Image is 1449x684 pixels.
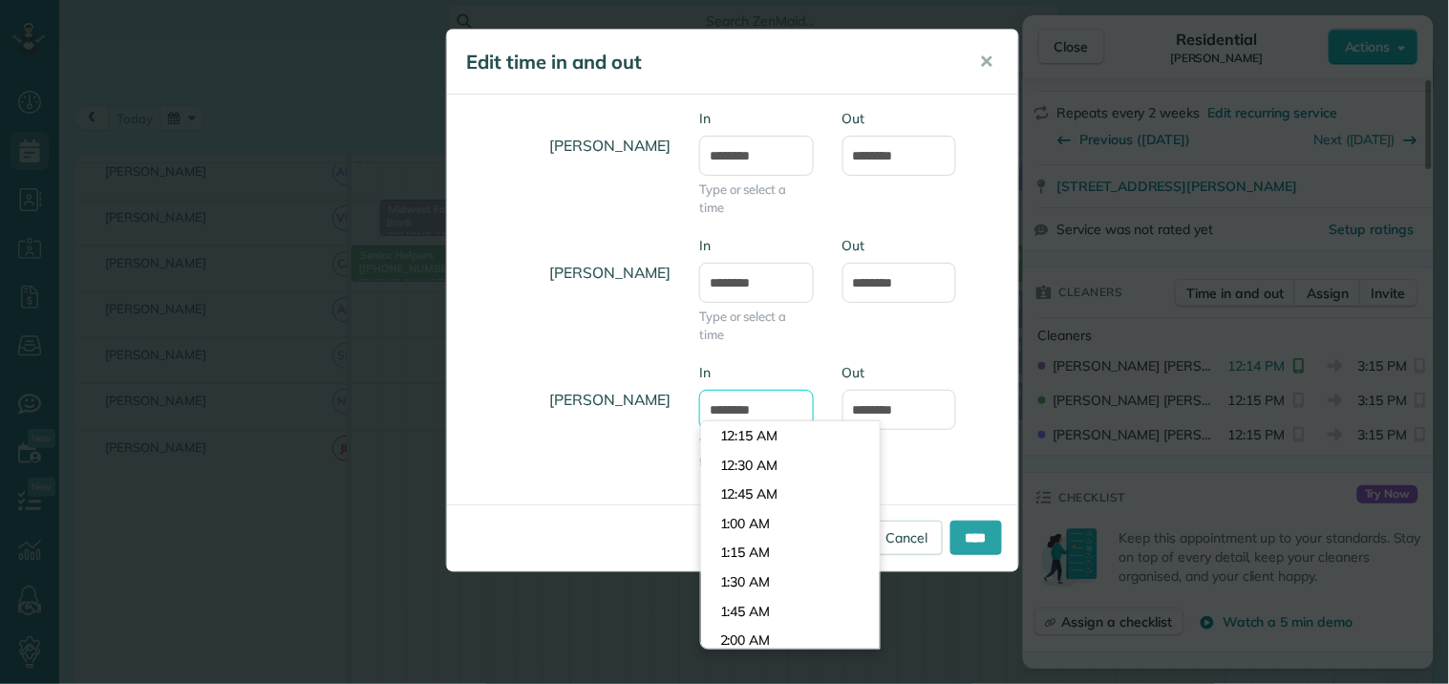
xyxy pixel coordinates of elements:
li: 1:45 AM [701,597,880,627]
h4: [PERSON_NAME] [461,373,671,427]
label: In [699,363,814,382]
label: Out [842,236,957,255]
h4: [PERSON_NAME] [461,118,671,173]
label: In [699,109,814,128]
span: Type or select a time [699,308,814,344]
span: ✕ [980,51,994,73]
li: 2:00 AM [701,626,880,655]
li: 1:30 AM [701,567,880,597]
h4: [PERSON_NAME] [461,246,671,300]
li: 1:15 AM [701,538,880,567]
a: Cancel [870,521,943,555]
li: 1:00 AM [701,509,880,539]
li: 12:45 AM [701,480,880,509]
span: Type or select a time [699,181,814,217]
li: 12:30 AM [701,451,880,481]
li: 12:15 AM [701,421,880,451]
label: Out [842,363,957,382]
label: In [699,236,814,255]
h5: Edit time in and out [466,49,953,75]
label: Out [842,109,957,128]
